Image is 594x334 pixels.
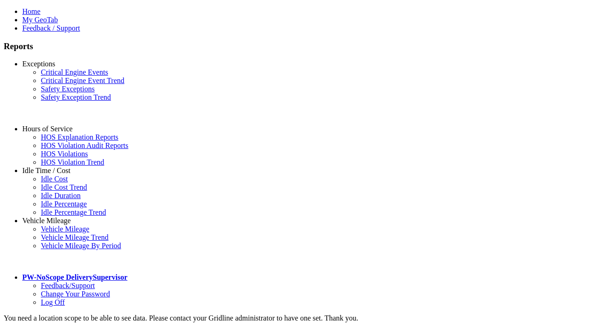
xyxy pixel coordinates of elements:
[22,167,71,174] a: Idle Time / Cost
[41,158,104,166] a: HOS Violation Trend
[41,183,87,191] a: Idle Cost Trend
[41,150,88,158] a: HOS Violations
[41,208,106,216] a: Idle Percentage Trend
[41,77,124,84] a: Critical Engine Event Trend
[41,290,110,298] a: Change Your Password
[22,125,72,133] a: Hours of Service
[41,225,89,233] a: Vehicle Mileage
[22,217,71,225] a: Vehicle Mileage
[41,133,118,141] a: HOS Explanation Reports
[41,298,65,306] a: Log Off
[22,60,55,68] a: Exceptions
[41,242,121,250] a: Vehicle Mileage By Period
[41,233,109,241] a: Vehicle Mileage Trend
[22,7,40,15] a: Home
[41,175,68,183] a: Idle Cost
[41,68,108,76] a: Critical Engine Events
[4,314,590,322] div: You need a location scope to be able to see data. Please contact your Gridline administrator to h...
[41,192,81,199] a: Idle Duration
[41,93,111,101] a: Safety Exception Trend
[22,16,58,24] a: My GeoTab
[22,273,127,281] a: PW-NoScope DeliverySupervisor
[41,141,129,149] a: HOS Violation Audit Reports
[22,24,80,32] a: Feedback / Support
[41,282,95,289] a: Feedback/Support
[41,85,95,93] a: Safety Exceptions
[41,200,87,208] a: Idle Percentage
[4,41,590,51] h3: Reports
